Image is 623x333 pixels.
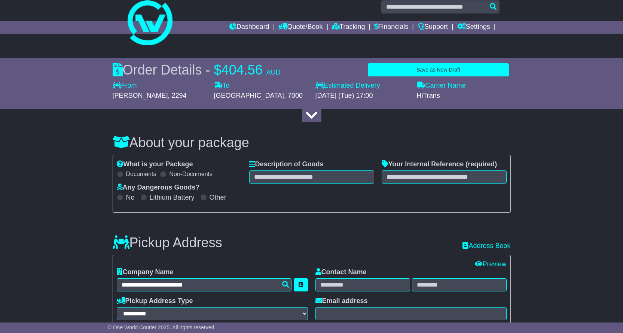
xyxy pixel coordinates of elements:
[113,92,168,99] span: [PERSON_NAME]
[315,92,409,100] div: [DATE] (Tue) 17:00
[374,21,408,34] a: Financials
[117,268,174,276] label: Company Name
[117,297,193,305] label: Pickup Address Type
[222,62,263,78] span: 404.56
[249,160,324,169] label: Description of Goods
[457,21,490,34] a: Settings
[417,82,466,90] label: Carrier Name
[266,69,281,76] span: AUD
[117,184,200,192] label: Any Dangerous Goods?
[462,242,510,250] a: Address Book
[315,268,367,276] label: Contact Name
[210,194,226,202] label: Other
[214,92,284,99] span: [GEOGRAPHIC_DATA]
[368,63,509,76] button: Save as New Draft
[150,194,195,202] label: Lithium Battery
[169,170,213,178] label: Non-Documents
[214,62,222,78] span: $
[475,260,506,268] a: Preview
[214,82,230,90] label: To
[113,62,281,78] div: Order Details -
[113,135,511,150] h3: About your package
[168,92,187,99] span: , 2294
[382,160,497,169] label: Your Internal Reference (required)
[126,194,135,202] label: No
[278,21,323,34] a: Quote/Book
[284,92,303,99] span: , 7000
[418,21,448,34] a: Support
[113,82,137,90] label: From
[117,160,193,169] label: What is your Package
[332,21,365,34] a: Tracking
[113,235,222,250] h3: Pickup Address
[315,297,368,305] label: Email address
[126,170,156,178] label: Documents
[417,92,511,100] div: HiTrans
[229,21,269,34] a: Dashboard
[315,82,409,90] label: Estimated Delivery
[108,324,216,330] span: © One World Courier 2025. All rights reserved.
